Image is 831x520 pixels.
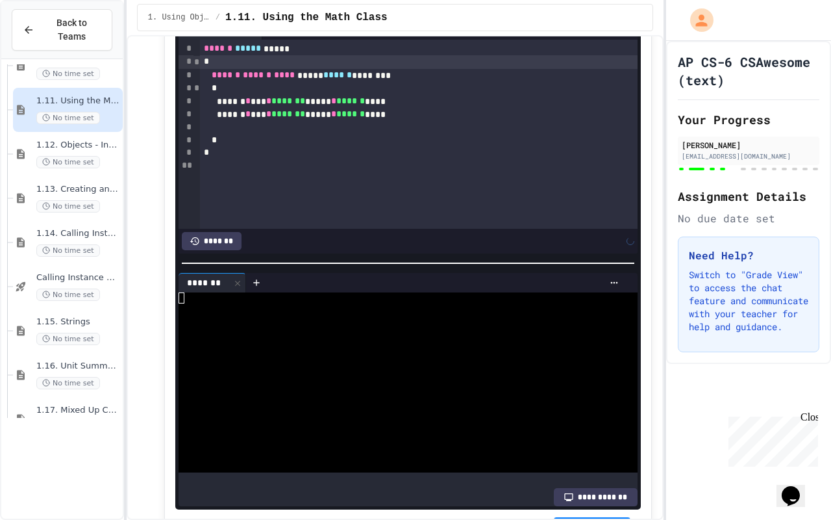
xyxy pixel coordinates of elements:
span: No time set [36,200,100,213]
h1: AP CS-6 CSAwesome (text) [678,53,819,89]
span: 1.11. Using the Math Class [225,10,388,25]
span: 1.15. Strings [36,317,120,328]
span: Back to Teams [42,16,101,44]
span: 1. Using Objects and Methods [148,12,210,23]
span: No time set [36,112,100,124]
div: Chat with us now!Close [5,5,90,83]
iframe: chat widget [723,411,818,467]
span: 1.16. Unit Summary 1a (1.1-1.6) [36,361,120,372]
div: No due date set [678,211,819,226]
span: No time set [36,244,100,257]
span: No time set [36,289,100,301]
span: 1.17. Mixed Up Code Practice 1.1-1.6 [36,405,120,416]
div: [PERSON_NAME] [682,139,815,151]
span: No time set [36,68,100,80]
h2: Your Progress [678,110,819,129]
span: No time set [36,156,100,168]
h2: Assignment Details [678,187,819,205]
span: No time set [36,377,100,389]
span: 1.11. Using the Math Class [36,96,120,107]
h3: Need Help? [689,248,808,263]
div: My Account [676,5,717,35]
div: [EMAIL_ADDRESS][DOMAIN_NAME] [682,151,815,161]
button: Back to Teams [12,9,112,51]
span: 1.14. Calling Instance Methods [36,228,120,239]
p: Switch to "Grade View" to access the chat feature and communicate with your teacher for help and ... [689,268,808,333]
span: / [216,12,220,23]
iframe: chat widget [776,468,818,507]
span: No time set [36,333,100,345]
span: 1.13. Creating and Initializing Objects: Constructors [36,184,120,195]
span: 1.12. Objects - Instances of Classes [36,140,120,151]
span: Calling Instance Methods - Topic 1.14 [36,272,120,283]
